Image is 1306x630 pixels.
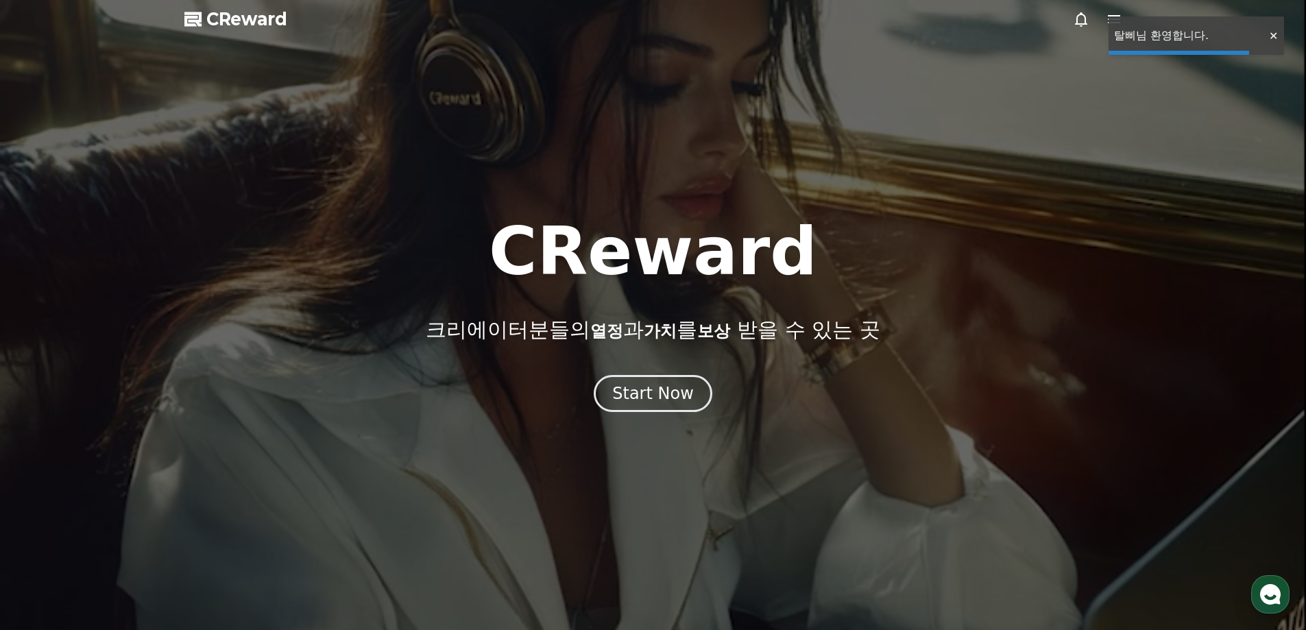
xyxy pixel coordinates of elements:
[594,375,712,412] button: Start Now
[184,8,287,30] a: CReward
[426,317,880,342] p: 크리에이터분들의 과 를 받을 수 있는 곳
[489,219,817,284] h1: CReward
[594,389,712,402] a: Start Now
[612,383,694,404] div: Start Now
[644,322,677,341] span: 가치
[206,8,287,30] span: CReward
[590,322,623,341] span: 열정
[697,322,730,341] span: 보상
